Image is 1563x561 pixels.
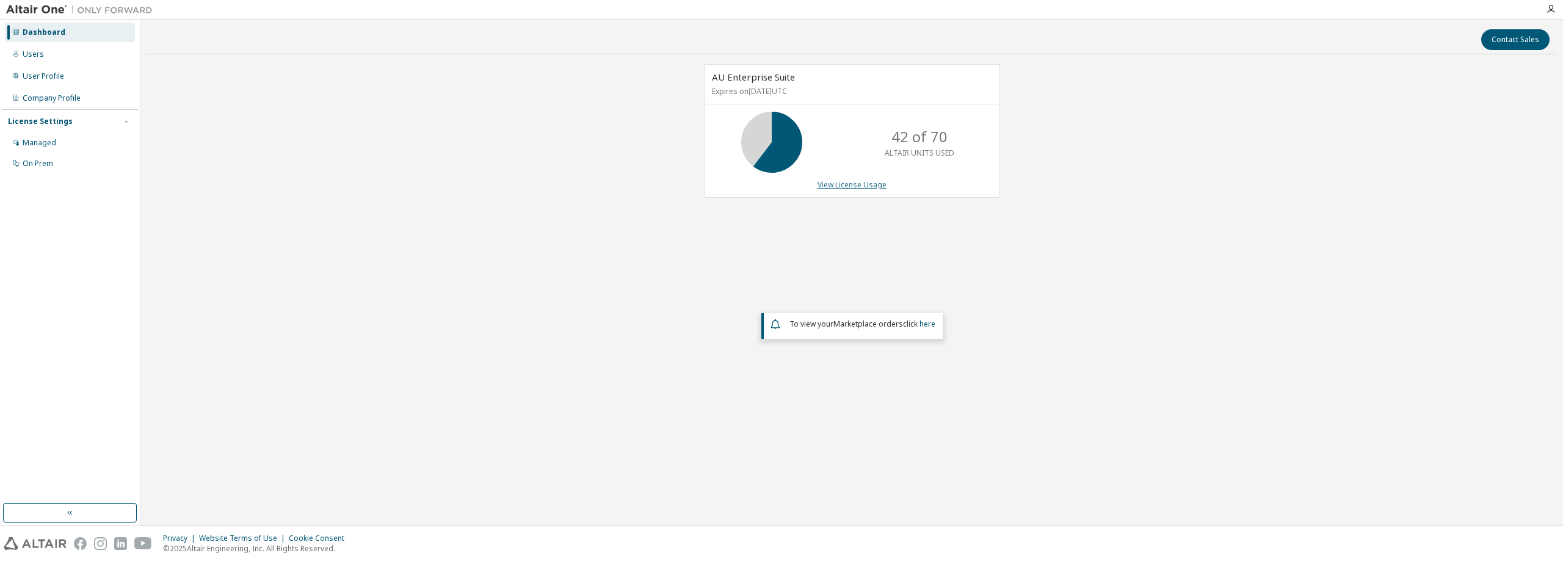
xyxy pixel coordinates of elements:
[289,534,352,543] div: Cookie Consent
[23,49,44,59] div: Users
[712,71,795,83] span: AU Enterprise Suite
[94,537,107,550] img: instagram.svg
[23,93,81,103] div: Company Profile
[134,537,152,550] img: youtube.svg
[712,86,989,96] p: Expires on [DATE] UTC
[885,148,954,158] p: ALTAIR UNITS USED
[1481,29,1550,50] button: Contact Sales
[199,534,289,543] div: Website Terms of Use
[163,543,352,554] p: © 2025 Altair Engineering, Inc. All Rights Reserved.
[891,126,948,147] p: 42 of 70
[8,117,73,126] div: License Settings
[23,71,64,81] div: User Profile
[23,138,56,148] div: Managed
[114,537,127,550] img: linkedin.svg
[919,319,935,329] a: here
[789,319,935,329] span: To view your click
[163,534,199,543] div: Privacy
[6,4,159,16] img: Altair One
[23,27,65,37] div: Dashboard
[818,179,887,190] a: View License Usage
[4,537,67,550] img: altair_logo.svg
[833,319,903,329] em: Marketplace orders
[23,159,53,168] div: On Prem
[74,537,87,550] img: facebook.svg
